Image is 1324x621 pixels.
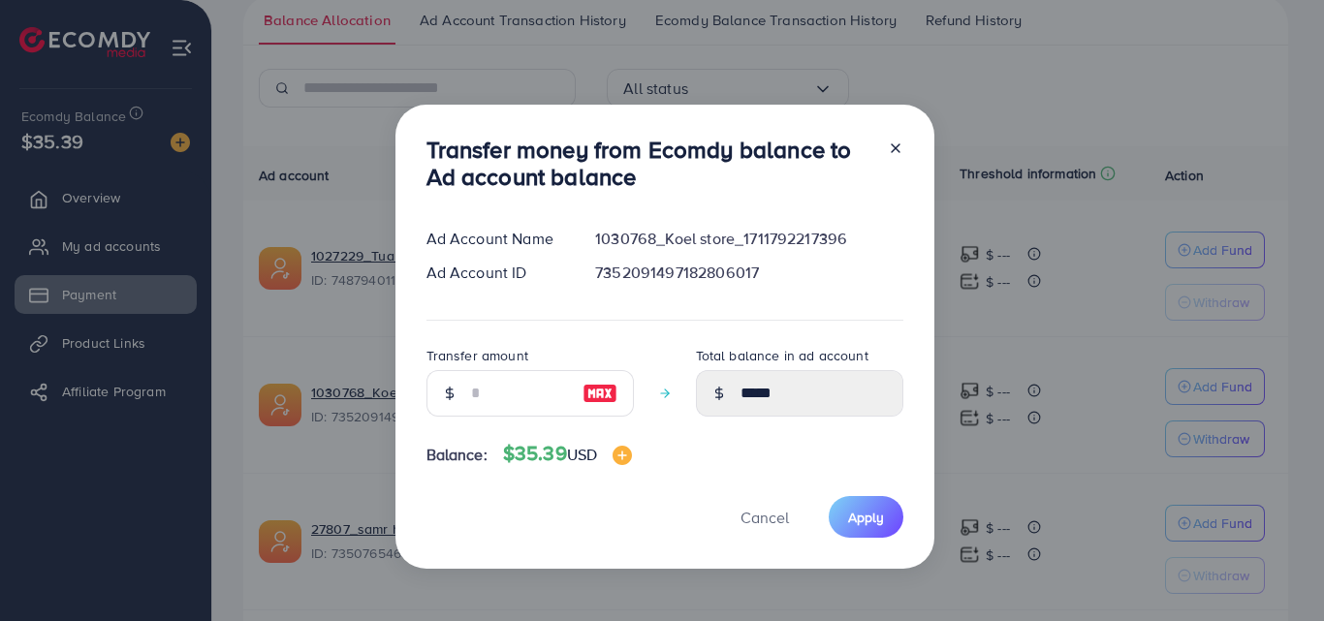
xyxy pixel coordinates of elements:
button: Apply [829,496,903,538]
h3: Transfer money from Ecomdy balance to Ad account balance [426,136,872,192]
label: Total balance in ad account [696,346,868,365]
iframe: Chat [1242,534,1309,606]
span: Cancel [741,507,789,528]
div: Ad Account ID [411,262,581,284]
label: Transfer amount [426,346,528,365]
img: image [613,446,632,465]
h4: $35.39 [503,442,632,466]
span: Apply [848,508,884,527]
div: 7352091497182806017 [580,262,918,284]
span: Balance: [426,444,488,466]
span: USD [567,444,597,465]
button: Cancel [716,496,813,538]
div: 1030768_Koel store_1711792217396 [580,228,918,250]
img: image [583,382,617,405]
div: Ad Account Name [411,228,581,250]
